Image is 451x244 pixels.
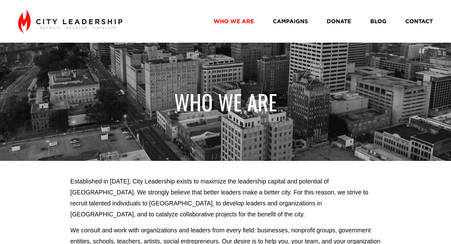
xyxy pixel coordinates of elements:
[18,9,122,34] img: City Leadership - Recruit. Develop. Catalyze.
[370,16,386,27] a: BLOG
[327,16,351,27] a: DONATE
[70,89,381,115] h1: WHO WE ARE
[70,176,381,220] p: Established in [DATE], City Leadership exists to maximize the leadership capital and potential of...
[405,16,433,27] a: CONTACT
[273,16,308,27] a: CAMPAIGNS
[214,16,254,27] a: WHO WE ARE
